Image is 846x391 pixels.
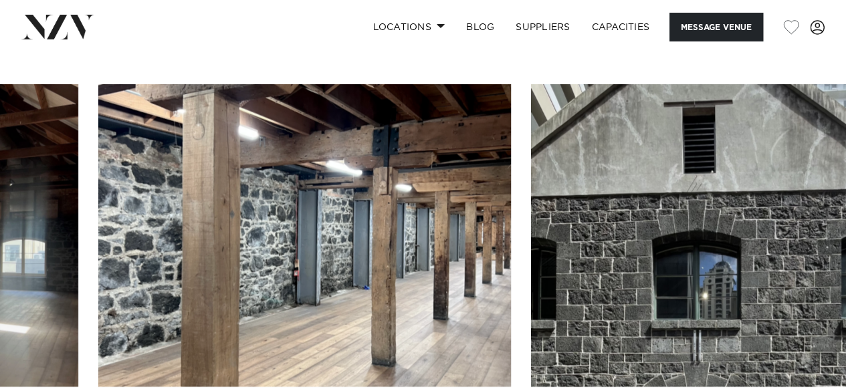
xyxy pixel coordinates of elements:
swiper-slide: 14 / 20 [98,84,511,387]
a: BLOG [455,13,505,41]
a: Capacities [581,13,661,41]
button: Message Venue [669,13,763,41]
a: SUPPLIERS [505,13,580,41]
a: Locations [362,13,455,41]
img: nzv-logo.png [21,15,94,39]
